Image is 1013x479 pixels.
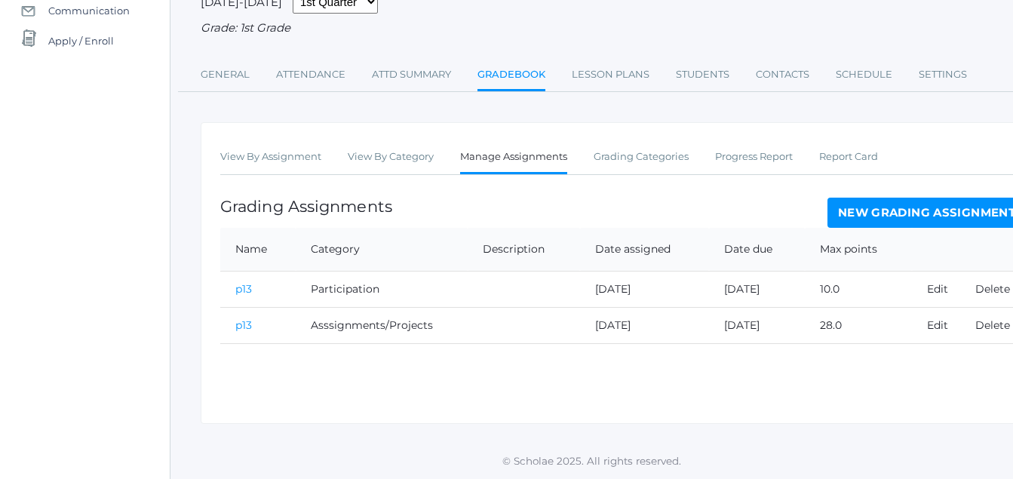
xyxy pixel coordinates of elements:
[836,60,892,90] a: Schedule
[805,307,912,343] td: 28.0
[468,228,580,272] th: Description
[709,271,805,307] td: [DATE]
[594,142,689,172] a: Grading Categories
[372,60,451,90] a: Attd Summary
[220,198,392,215] h1: Grading Assignments
[235,318,252,332] a: p13
[919,60,967,90] a: Settings
[709,228,805,272] th: Date due
[805,271,912,307] td: 10.0
[715,142,793,172] a: Progress Report
[975,318,1010,332] a: Delete
[572,60,649,90] a: Lesson Plans
[201,60,250,90] a: General
[460,142,567,174] a: Manage Assignments
[927,282,948,296] a: Edit
[220,142,321,172] a: View By Assignment
[580,307,709,343] td: [DATE]
[276,60,345,90] a: Attendance
[296,228,468,272] th: Category
[676,60,729,90] a: Students
[296,307,468,343] td: Asssignments/Projects
[819,142,878,172] a: Report Card
[805,228,912,272] th: Max points
[170,453,1013,468] p: © Scholae 2025. All rights reserved.
[927,318,948,332] a: Edit
[296,271,468,307] td: Participation
[235,282,252,296] a: p13
[48,26,114,56] span: Apply / Enroll
[975,282,1010,296] a: Delete
[220,228,296,272] th: Name
[709,307,805,343] td: [DATE]
[348,142,434,172] a: View By Category
[756,60,809,90] a: Contacts
[580,271,709,307] td: [DATE]
[580,228,709,272] th: Date assigned
[477,60,545,92] a: Gradebook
